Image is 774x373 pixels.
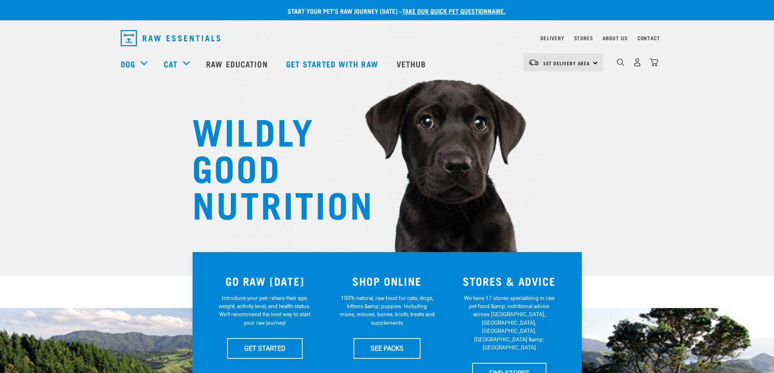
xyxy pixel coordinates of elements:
[278,47,388,80] a: Get started with Raw
[603,37,627,39] a: About Us
[617,58,624,66] img: home-icon-1@2x.png
[121,30,220,46] img: Raw Essentials Logo
[192,112,355,221] h1: WILDLY GOOD NUTRITION
[114,27,660,50] nav: dropdown navigation
[209,275,321,287] h3: GO RAW [DATE]
[198,47,278,80] a: Raw Education
[540,37,564,39] a: Delivery
[453,275,566,287] h3: STORES & ADVICE
[227,338,303,358] a: GET STARTED
[462,294,557,352] p: We have 17 stores specialising in raw pet food &amp; nutritional advice across [GEOGRAPHIC_DATA],...
[121,58,135,70] a: Dog
[574,37,593,39] a: Stores
[339,294,435,327] p: 100% natural, raw food for cats, dogs, kittens &amp; puppies. Including mixes, minces, bones, bro...
[353,338,421,358] a: SEE PACKS
[331,275,443,287] h3: SHOP ONLINE
[164,58,178,70] a: Cat
[543,62,590,65] span: Set Delivery Area
[650,58,658,67] img: home-icon@2x.png
[637,37,660,39] a: Contact
[388,47,436,80] a: Vethub
[217,294,312,327] p: Introduce your pet—share their age, weight, activity level, and health status. We'll recommend th...
[528,59,539,66] img: van-moving.png
[402,9,505,13] a: take our quick pet questionnaire.
[633,58,642,67] img: user.png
